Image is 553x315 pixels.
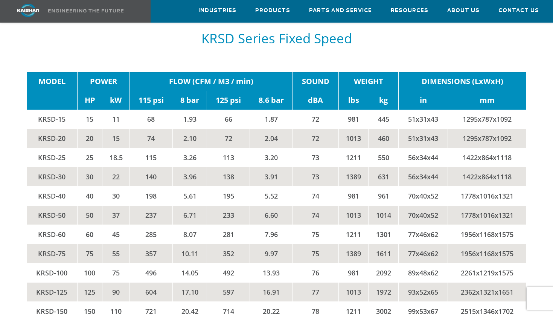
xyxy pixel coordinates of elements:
[250,263,293,283] td: 13.93
[398,167,448,187] td: 56x34x44
[250,110,293,129] td: 1.87
[77,283,102,302] td: 125
[172,225,207,244] td: 8.07
[102,283,130,302] td: 90
[207,187,250,206] td: 195
[292,225,338,244] td: 75
[309,6,372,15] span: Parts and Service
[77,187,102,206] td: 40
[448,91,526,110] td: mm
[129,148,172,167] td: 115
[27,148,78,167] td: KRSD-25
[339,187,369,206] td: 981
[292,263,338,283] td: 76
[102,110,130,129] td: 11
[27,31,527,46] h5: KRSD Series Fixed Speed
[129,283,172,302] td: 604
[369,263,398,283] td: 2092
[207,167,250,187] td: 138
[448,167,526,187] td: 1422x864x1118
[292,110,338,129] td: 72
[207,263,250,283] td: 492
[207,148,250,167] td: 113
[102,148,130,167] td: 18.5
[448,283,526,302] td: 2362x1321x1651
[207,206,250,225] td: 233
[391,0,428,21] a: Resources
[27,110,78,129] td: KRSD-15
[129,244,172,263] td: 357
[369,187,398,206] td: 961
[292,148,338,167] td: 73
[292,187,338,206] td: 74
[369,225,398,244] td: 1301
[102,206,130,225] td: 37
[448,263,526,283] td: 2261x1219x1575
[369,167,398,187] td: 631
[339,283,369,302] td: 1013
[77,206,102,225] td: 50
[129,72,292,91] td: FLOW (CFM / M3 / min)
[398,187,448,206] td: 70x40x52
[27,244,78,263] td: KRSD-75
[339,244,369,263] td: 1389
[339,91,369,110] td: lbs
[250,167,293,187] td: 3.91
[398,110,448,129] td: 51x31x43
[129,187,172,206] td: 198
[448,110,526,129] td: 1295x787x1092
[255,0,290,21] a: Products
[398,72,526,91] td: DIMENSIONS (LxWxH)
[172,129,207,148] td: 2.10
[77,148,102,167] td: 25
[198,0,236,21] a: Industries
[292,72,338,91] td: SOUND
[391,6,428,15] span: Resources
[77,72,129,91] td: POWER
[292,206,338,225] td: 74
[339,206,369,225] td: 1013
[129,167,172,187] td: 140
[398,91,448,110] td: in
[250,244,293,263] td: 9.97
[172,148,207,167] td: 3.26
[250,148,293,167] td: 3.20
[250,225,293,244] td: 7.96
[447,6,480,15] span: About Us
[339,129,369,148] td: 1013
[77,91,102,110] td: HP
[102,187,130,206] td: 30
[102,91,130,110] td: kW
[448,148,526,167] td: 1422x864x1118
[172,244,207,263] td: 10.11
[292,244,338,263] td: 75
[448,244,526,263] td: 1956x1168x1575
[27,72,78,91] td: MODEL
[398,225,448,244] td: 77x46x62
[48,9,123,12] img: Engineering the future
[172,206,207,225] td: 6.71
[172,91,207,110] td: 8 bar
[250,283,293,302] td: 16.91
[398,206,448,225] td: 70x40x52
[27,187,78,206] td: KRSD-40
[292,129,338,148] td: 72
[339,225,369,244] td: 1211
[172,167,207,187] td: 3.96
[448,225,526,244] td: 1956x1168x1575
[398,129,448,148] td: 51x31x43
[339,148,369,167] td: 1211
[129,225,172,244] td: 285
[27,283,78,302] td: KRSD-125
[129,129,172,148] td: 74
[250,91,293,110] td: 8.6 bar
[309,0,372,21] a: Parts and Service
[369,129,398,148] td: 460
[448,187,526,206] td: 1778x1016x1321
[77,129,102,148] td: 20
[369,148,398,167] td: 550
[102,167,130,187] td: 22
[369,110,398,129] td: 445
[77,244,102,263] td: 75
[398,244,448,263] td: 77x46x62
